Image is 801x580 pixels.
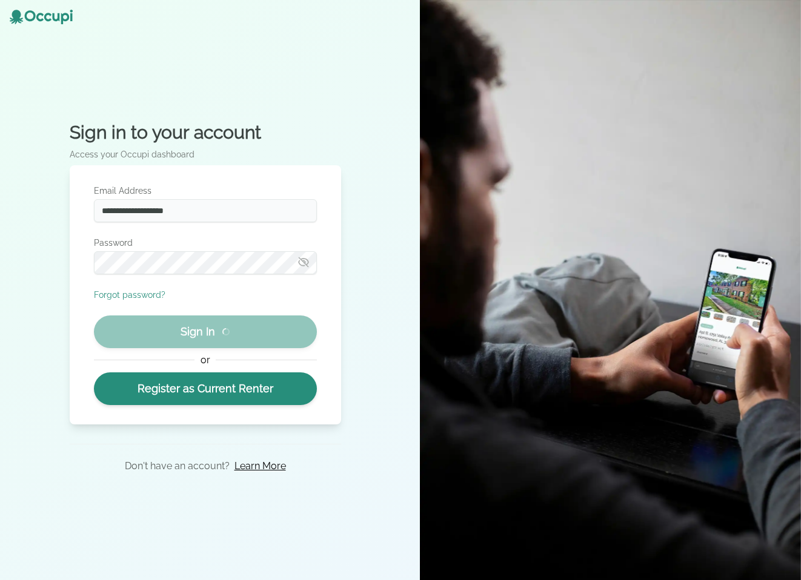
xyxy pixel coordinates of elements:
label: Email Address [94,185,317,197]
p: Access your Occupi dashboard [70,148,341,160]
a: Register as Current Renter [94,372,317,405]
span: or [194,353,216,367]
label: Password [94,237,317,249]
button: Forgot password? [94,289,165,301]
a: Learn More [234,459,286,473]
p: Don't have an account? [125,459,230,473]
h2: Sign in to your account [70,122,341,143]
